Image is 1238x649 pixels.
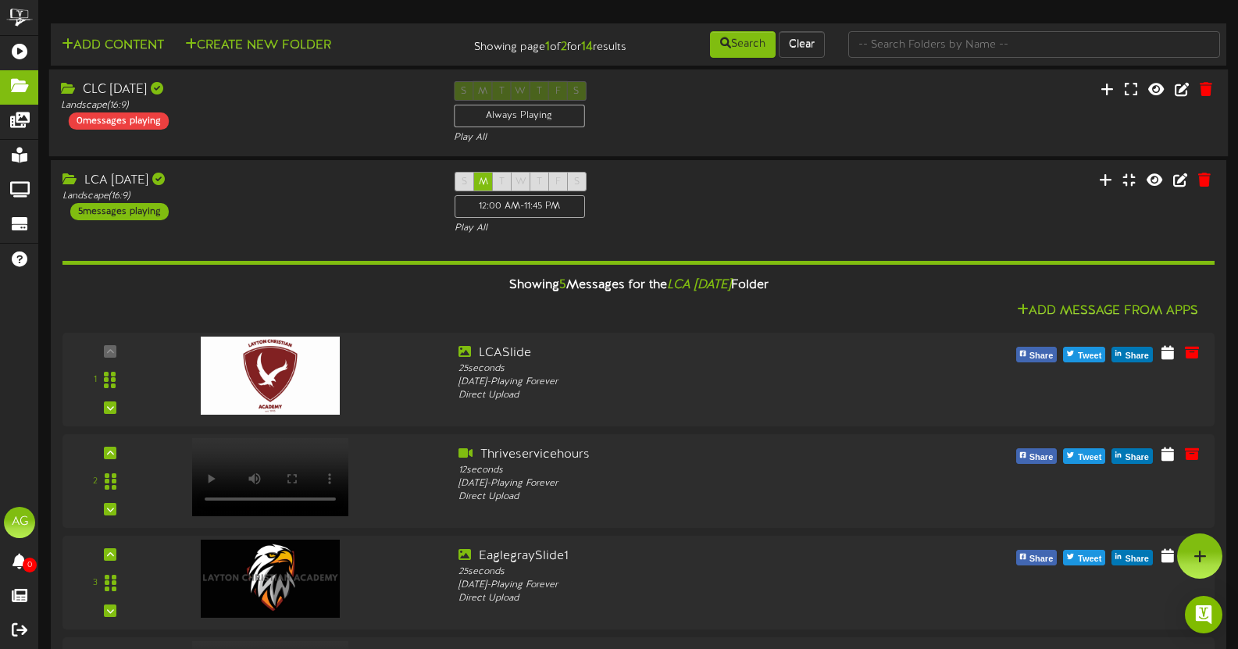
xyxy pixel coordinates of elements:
span: Tweet [1075,449,1104,466]
div: Open Intercom Messenger [1185,596,1222,633]
div: EaglegraySlide1 [458,547,915,565]
span: T [499,177,505,187]
div: Play All [454,131,823,144]
button: Share [1016,448,1058,464]
div: Showing page of for results [441,30,638,56]
button: Create New Folder [180,36,336,55]
span: W [516,177,526,187]
strong: 1 [545,40,550,54]
span: T [537,177,542,187]
div: [DATE] - Playing Forever [458,579,915,592]
div: 25 seconds [458,362,915,376]
span: F [555,177,561,187]
span: Share [1026,449,1057,466]
div: 5 messages playing [70,203,169,220]
div: LCA [DATE] [62,172,431,190]
div: [DATE] - Playing Forever [458,477,915,490]
button: Tweet [1063,550,1105,565]
input: -- Search Folders by Name -- [848,31,1220,58]
button: Search [710,31,776,58]
div: Play All [455,222,823,235]
img: a35f2b1c-0949-462a-bc3a-6218e2d2a79b.jpg [201,337,340,415]
span: Share [1026,348,1057,365]
div: AG [4,507,35,538]
div: 12 seconds [458,464,915,477]
button: Add Message From Apps [1012,301,1203,321]
span: M [479,177,488,187]
button: Add Content [57,36,169,55]
div: Landscape ( 16:9 ) [62,190,431,203]
button: Tweet [1063,448,1105,464]
span: Share [1026,551,1057,568]
button: Share [1016,550,1058,565]
div: Direct Upload [458,490,915,504]
button: Clear [779,31,825,58]
i: LCA [DATE] [667,278,731,292]
div: Thriveservicehours [458,446,915,464]
button: Tweet [1063,347,1105,362]
div: Landscape ( 16:9 ) [61,99,430,112]
button: Share [1111,448,1153,464]
button: Share [1016,347,1058,362]
div: Always Playing [454,105,585,127]
div: LCASlide [458,344,915,362]
span: Share [1122,348,1152,365]
div: Direct Upload [458,592,915,605]
button: Share [1111,550,1153,565]
span: Share [1122,449,1152,466]
div: 0 messages playing [69,112,169,130]
span: 5 [559,278,566,292]
div: [DATE] - Playing Forever [458,376,915,389]
span: 0 [23,558,37,572]
span: S [574,177,580,187]
div: 25 seconds [458,565,915,579]
button: Share [1111,347,1153,362]
span: Share [1122,551,1152,568]
span: Tweet [1075,551,1104,568]
strong: 14 [581,40,593,54]
strong: 2 [561,40,567,54]
div: 12:00 AM - 11:45 PM [455,195,585,218]
div: Showing Messages for the Folder [51,269,1226,302]
img: afb10362-c149-4a89-b3c6-107cca33c80a.jpg [201,540,340,618]
div: Direct Upload [458,389,915,402]
div: CLC [DATE] [61,81,430,99]
span: S [462,177,467,187]
span: Tweet [1075,348,1104,365]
